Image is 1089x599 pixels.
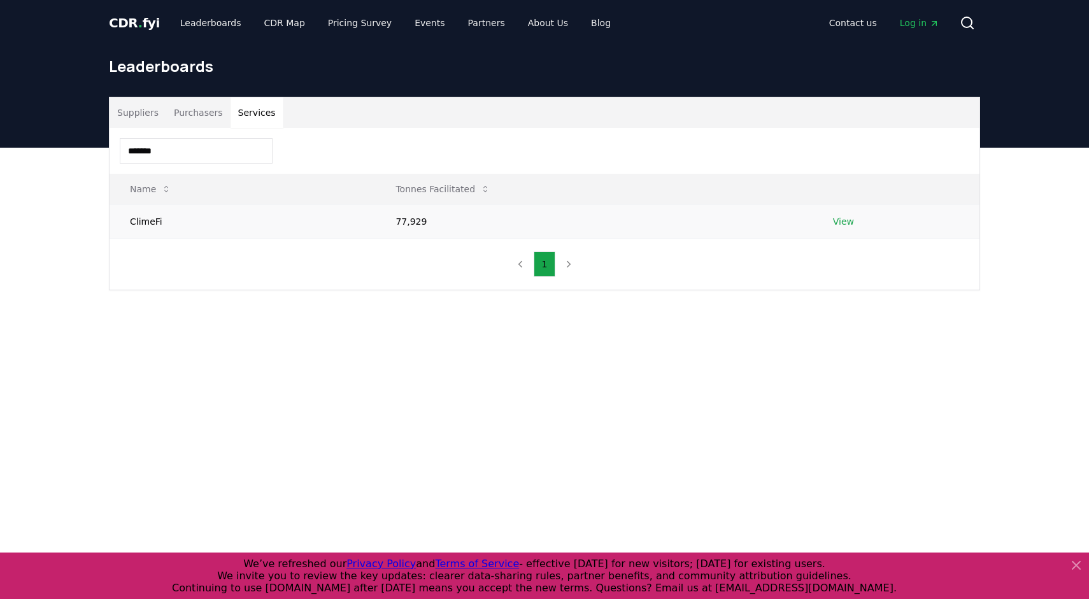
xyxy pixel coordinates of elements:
[819,11,887,34] a: Contact us
[138,15,143,31] span: .
[120,176,181,202] button: Name
[109,15,160,31] span: CDR fyi
[385,176,501,202] button: Tonnes Facilitated
[375,204,812,238] td: 77,929
[170,11,621,34] nav: Main
[900,17,939,29] span: Log in
[581,11,621,34] a: Blog
[110,97,166,128] button: Suppliers
[110,204,375,238] td: ClimeFi
[833,215,854,228] a: View
[109,14,160,32] a: CDR.fyi
[109,56,980,76] h1: Leaderboards
[166,97,231,128] button: Purchasers
[534,251,556,277] button: 1
[231,97,283,128] button: Services
[170,11,252,34] a: Leaderboards
[518,11,578,34] a: About Us
[458,11,515,34] a: Partners
[254,11,315,34] a: CDR Map
[404,11,455,34] a: Events
[318,11,402,34] a: Pricing Survey
[890,11,950,34] a: Log in
[819,11,950,34] nav: Main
